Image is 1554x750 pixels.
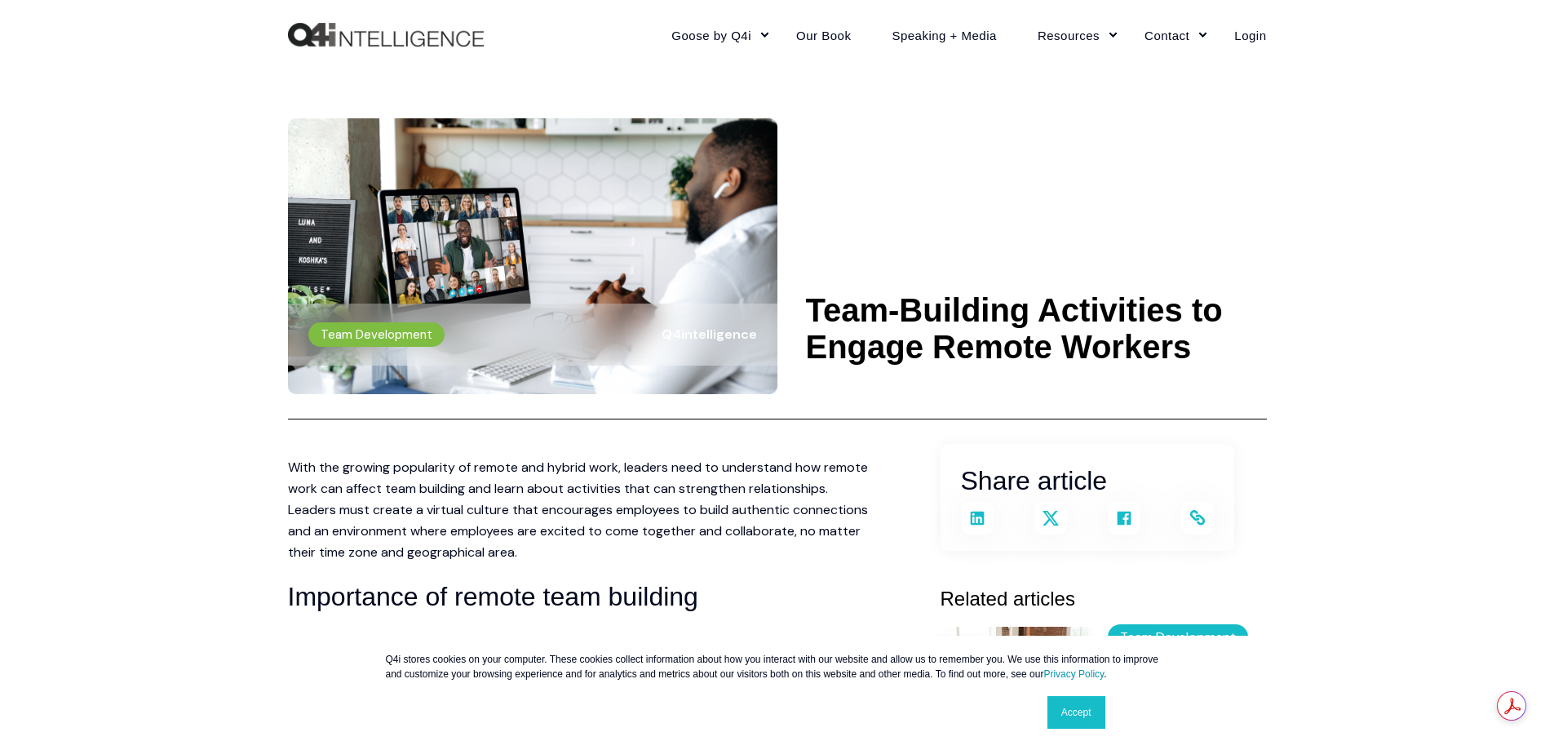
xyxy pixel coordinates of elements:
[806,292,1267,366] h1: Team-Building Activities to Engage Remote Workers
[386,652,1169,681] p: Q4i stores cookies on your computer. These cookies collect information about how you interact wit...
[288,457,875,563] p: With the growing popularity of remote and hybrid work, leaders need to understand how remote work...
[288,118,777,394] img: Without a water cooler to stand near, your remote team may find it difficult to create a virtual ...
[941,584,1267,615] h3: Related articles
[288,576,875,618] h3: Importance of remote team building
[288,23,484,47] img: Q4intelligence, LLC logo
[1108,624,1248,650] label: Team Development
[288,23,484,47] a: Back to Home
[961,460,1214,502] h3: Share article
[1043,668,1104,680] a: Privacy Policy
[941,627,1091,737] img: Business people meeting in boardroom at modern office. Diverse group of coworkers discussing proj...
[288,631,875,673] p: When you’re in a physical office, you’re surrounded by your team and have a support system. You g...
[1047,696,1105,729] a: Accept
[662,326,757,343] span: Q4intelligence
[308,322,445,347] label: Team Development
